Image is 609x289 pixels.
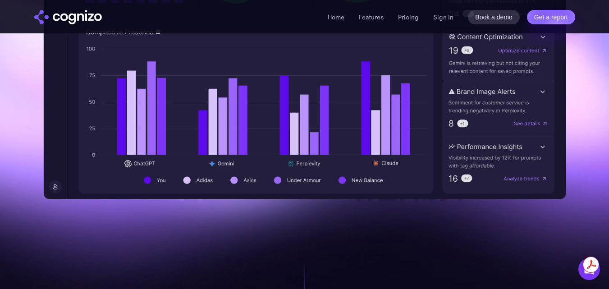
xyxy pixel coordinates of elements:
a: Sign in [433,12,453,23]
a: Features [359,13,384,21]
a: Pricing [398,13,419,21]
img: cognizo logo [34,10,102,24]
a: Home [328,13,344,21]
div: Open Intercom Messenger [578,258,600,280]
a: Get a report [527,10,575,24]
a: Book a demo [468,10,520,24]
